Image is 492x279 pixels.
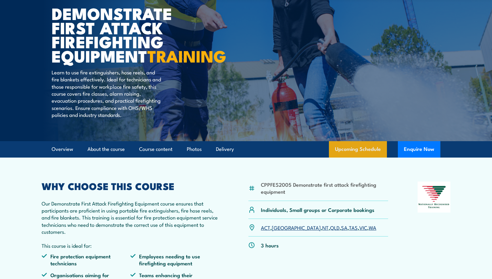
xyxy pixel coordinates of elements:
li: Employees needing to use firefighting equipment [130,253,219,267]
a: Course content [139,141,173,157]
li: Fire protection equipment technicians [42,253,130,267]
p: , , , , , , , [261,224,376,231]
a: [GEOGRAPHIC_DATA] [272,224,321,231]
p: Our Demonstrate First Attack Firefighting Equipment course ensures that participants are proficie... [42,200,219,235]
a: Overview [52,141,73,157]
li: CPPFES2005 Demonstrate first attack firefighting equipment [261,181,388,195]
a: ACT [261,224,270,231]
a: QLD [330,224,340,231]
a: Upcoming Schedule [329,141,387,158]
a: VIC [359,224,367,231]
a: Photos [187,141,202,157]
a: TAS [349,224,358,231]
h1: Demonstrate First Attack Firefighting Equipment [52,6,202,63]
p: Individuals, Small groups or Corporate bookings [261,206,374,213]
p: 3 hours [261,242,279,249]
strong: TRAINING [147,43,226,68]
h2: WHY CHOOSE THIS COURSE [42,182,219,190]
a: About the course [87,141,125,157]
a: NT [322,224,329,231]
p: This course is ideal for: [42,242,219,249]
a: SA [341,224,347,231]
button: Enquire Now [398,141,440,158]
a: WA [369,224,376,231]
p: Learn to use fire extinguishers, hose reels, and fire blankets effectively. Ideal for technicians... [52,69,162,118]
img: Nationally Recognised Training logo. [418,182,450,213]
a: Delivery [216,141,234,157]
